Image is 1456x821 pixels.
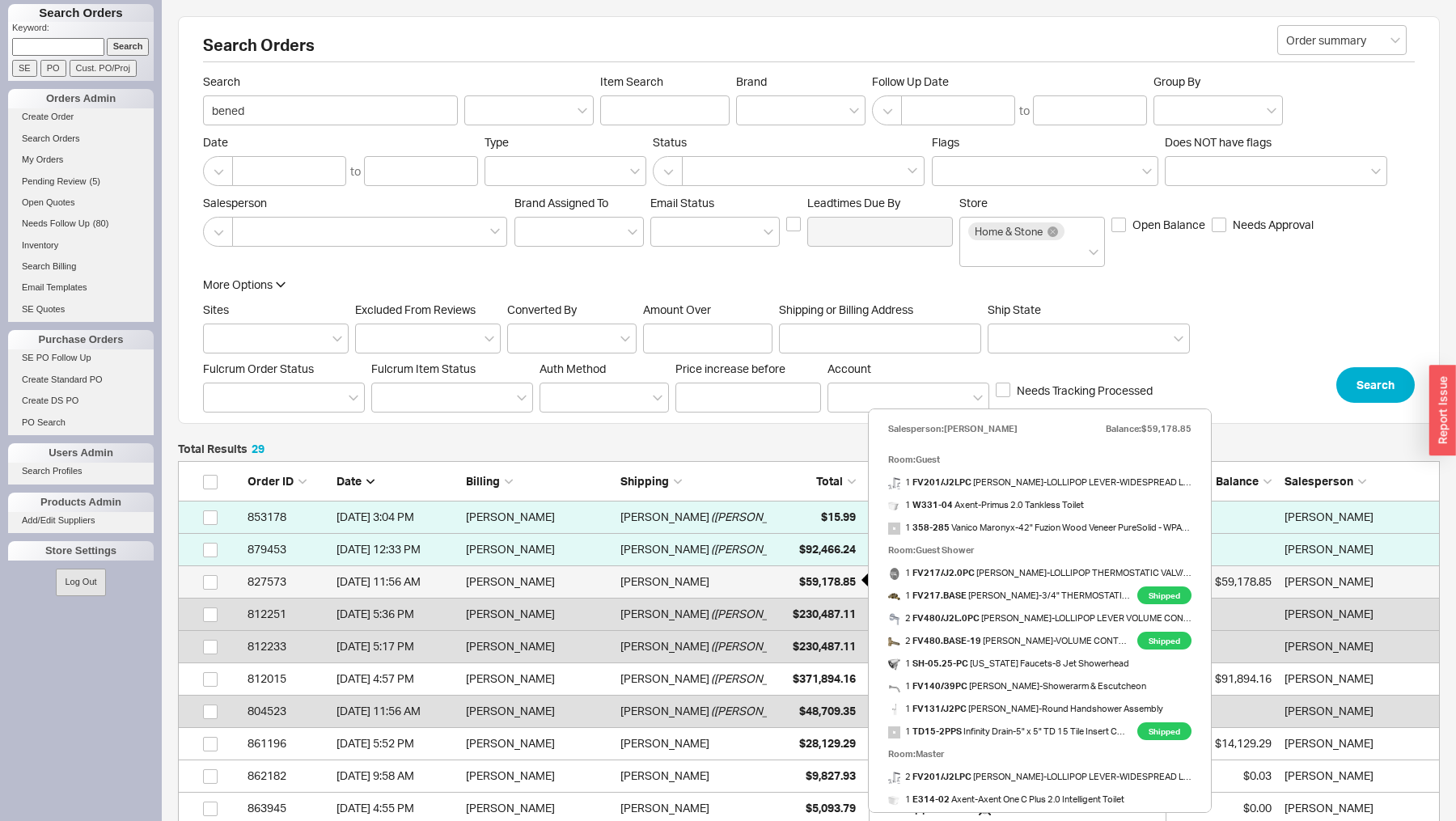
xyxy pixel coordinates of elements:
span: 1 [PERSON_NAME] - Round Handshower Assembly [888,697,1163,720]
div: [PERSON_NAME] [466,630,612,662]
a: PO Search [8,414,154,431]
span: Em ​ ail Status [650,196,714,209]
div: [PERSON_NAME] [466,760,612,792]
span: Salesperson [203,196,508,210]
span: Billing [466,474,500,488]
div: [PERSON_NAME] [466,598,612,630]
input: Cust. PO/Proj [70,60,137,77]
div: [PERSON_NAME] [620,760,709,792]
img: FV217-BASE_dtp33c [888,590,900,603]
img: no_photo [888,523,900,535]
a: Search Billing [8,258,154,275]
span: Leadtimes Due By [807,196,953,210]
span: 1 [PERSON_NAME] - LOLLIPOP THERMOSTATIC VALV/CHROME - TRIM ONLY [888,561,1191,584]
a: 812233[DATE] 5:17 PM[PERSON_NAME][PERSON_NAME]([PERSON_NAME])$230,487.11Cancelled Hold for Pmt[PE... [178,631,1440,663]
input: Flags [941,162,952,180]
span: Ship State [988,303,1041,316]
span: ( [PERSON_NAME] ) [711,662,806,695]
span: Shipped [1137,586,1191,604]
img: W102-0324_kexb23 [888,500,900,512]
b: SH-05.25-PC [912,658,968,669]
a: Add/Edit Suppliers [8,512,154,529]
span: Order ID [248,474,294,488]
img: FV480_J2L.0-400x396_xcn0pv [888,613,900,625]
span: $230,487.11 [793,639,856,653]
div: to [350,163,361,180]
div: 853178 [248,501,328,533]
div: [PERSON_NAME] [620,533,709,565]
div: Adina Golomb [1285,760,1431,792]
div: [PERSON_NAME] [620,565,709,598]
button: More Options [203,277,286,293]
div: [PERSON_NAME] [620,598,709,630]
span: 1 Infinity Drain - 5" x 5" TD 15 Tile Insert Complete Kit in Polished Stainless with PVC Drain Bo... [888,720,1129,743]
a: Email Templates [8,279,154,296]
span: ( [PERSON_NAME] ) [711,598,806,630]
span: 1 [PERSON_NAME] - Showerarm & Escutcheon [888,675,1146,697]
span: Balance [1216,474,1259,488]
div: 827573 [248,565,328,598]
span: $28,129.29 [799,736,856,750]
div: 861196 [248,727,328,760]
a: 827573[DATE] 11:56 AM[PERSON_NAME][PERSON_NAME]$59,178.85Shipped - Partial $59,178.85[PERSON_NAME] [178,566,1440,599]
b: FV480.BASE-19 [912,635,981,646]
span: Item Search [600,74,730,89]
span: $230,487.11 [793,607,856,620]
b: FV131/J2PC [912,703,967,714]
img: FV201_J2L-400x396_nugfgv [888,477,900,489]
div: [PERSON_NAME] [466,662,612,695]
div: 11/28/24 3:04 PM [336,501,458,533]
span: Fulcrum Item Status [371,362,476,375]
span: 1 [PERSON_NAME] - LOLLIPOP LEVER-WIDESPREAD LAV/CHROME [888,471,1191,493]
svg: open menu [1390,37,1400,44]
img: E102-0201_ryb6bd [888,794,900,806]
b: FV217/J2.0PC [912,567,975,578]
div: 4/3/24 11:56 AM [336,695,458,727]
a: Search Profiles [8,463,154,480]
div: Salesperson [1285,473,1431,489]
img: FV131_J2-12_jh0r25 [888,704,900,716]
img: FV217_J2.0-1-400x396_i0tpre [888,568,900,580]
div: [PERSON_NAME] [620,662,709,695]
b: FV140/39PC [912,680,967,692]
img: FV480-BASE-19_rg5suk [888,636,900,648]
div: $14,129.29 [1175,727,1272,760]
a: 879453[DATE] 12:33 PM[PERSON_NAME][PERSON_NAME]([PERSON_NAME])$92,466.24Quote [PERSON_NAME] [178,534,1440,566]
div: [PERSON_NAME] [466,565,612,598]
span: $15.99 [821,510,856,523]
svg: open menu [1267,108,1276,114]
svg: open menu [620,336,630,342]
a: 804523[DATE] 11:56 AM[PERSON_NAME][PERSON_NAME]([PERSON_NAME])$48,709.35Cancelled Hold for Pmt[PE... [178,696,1440,728]
span: Needs Tracking Processed [1017,383,1153,399]
div: [PERSON_NAME] [466,501,612,533]
span: ( [PERSON_NAME] ) [711,630,806,662]
a: 862182[DATE] 9:58 AM[PERSON_NAME][PERSON_NAME]$9,827.93Shipped - Full $0.03[PERSON_NAME] [178,760,1440,793]
div: Store Settings [8,541,154,561]
div: Orders Admin [8,89,154,108]
div: Purchase Orders [8,330,154,349]
div: [PERSON_NAME] [466,695,612,727]
span: Status [653,135,925,150]
div: $0.03 [1175,760,1272,792]
div: Adina Golomb [1285,533,1431,565]
div: 879453 [248,533,328,565]
span: Home & Stone [975,226,1043,237]
span: Fulcrum Order Status [203,362,314,375]
div: 812251 [248,598,328,630]
span: Amount Over [643,303,772,317]
h1: Search Orders [8,4,154,22]
div: Adina Golomb [1285,598,1431,630]
a: Open Quotes [8,194,154,211]
div: Room: Master [888,743,1191,765]
a: Needs Follow Up(80) [8,215,154,232]
div: [PERSON_NAME] [620,727,709,760]
div: 804523 [248,695,328,727]
span: Pending Review [22,176,87,186]
span: Shipping [620,474,669,488]
span: Shipped [1137,722,1191,740]
b: W331-04 [912,499,953,510]
span: ( [PERSON_NAME] ) [711,695,806,727]
a: Create Order [8,108,154,125]
span: $48,709.35 [799,704,856,717]
div: Balance [1175,473,1272,489]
